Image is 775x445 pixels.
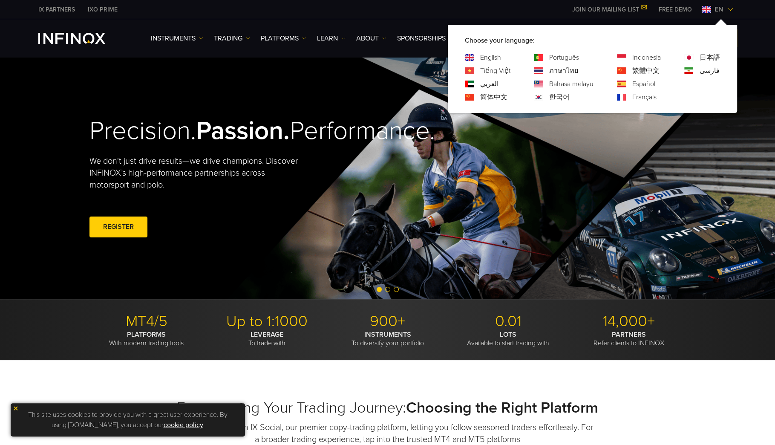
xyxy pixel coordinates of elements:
p: This site uses cookies to provide you with a great user experience. By using [DOMAIN_NAME], you a... [15,407,241,432]
a: Language [632,52,661,63]
a: Language [700,52,720,63]
strong: PLATFORMS [127,330,166,339]
a: Language [549,79,593,89]
a: INFINOX [81,5,124,14]
strong: Passion. [196,116,290,146]
strong: PARTNERS [612,330,646,339]
p: To diversify your portfolio [331,330,445,347]
a: Language [480,92,507,102]
a: Language [549,92,570,102]
a: Language [632,66,660,76]
span: en [711,4,727,14]
p: To trade with [210,330,324,347]
p: Choose your language: [465,35,720,46]
strong: LEVERAGE [251,330,283,339]
span: Go to slide 1 [377,287,382,292]
p: 900+ [331,312,445,331]
a: SPONSORSHIPS [397,33,446,43]
p: Refer clients to INFINOX [572,330,686,347]
p: 14,000+ [572,312,686,331]
a: JOIN OUR MAILING LIST [566,6,652,13]
span: Go to slide 2 [385,287,390,292]
a: Language [700,66,720,76]
p: Available to start trading with [451,330,565,347]
a: INFINOX [32,5,81,14]
a: Learn [317,33,346,43]
h2: Precision. Performance. [89,116,358,147]
a: ABOUT [356,33,386,43]
a: Language [480,79,498,89]
a: Language [549,52,579,63]
a: INFINOX Logo [38,33,125,44]
a: Language [632,79,655,89]
strong: LOTS [500,330,516,339]
strong: Choosing the Right Platform [406,399,598,417]
p: Up to 1:1000 [210,312,324,331]
span: Go to slide 3 [394,287,399,292]
img: yellow close icon [13,405,19,411]
a: Language [632,92,657,102]
p: We don't just drive results—we drive champions. Discover INFINOX’s high-performance partnerships ... [89,155,304,191]
a: INFINOX MENU [652,5,698,14]
p: With modern trading tools [89,330,204,347]
a: cookie policy [164,421,203,429]
a: Language [480,66,510,76]
p: MT4/5 [89,312,204,331]
a: Instruments [151,33,203,43]
a: Language [480,52,501,63]
p: 0.01 [451,312,565,331]
h2: Empowering Your Trading Journey: [89,399,686,417]
a: PLATFORMS [261,33,306,43]
a: TRADING [214,33,250,43]
a: REGISTER [89,217,147,237]
strong: INSTRUMENTS [364,330,411,339]
a: Language [549,66,578,76]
